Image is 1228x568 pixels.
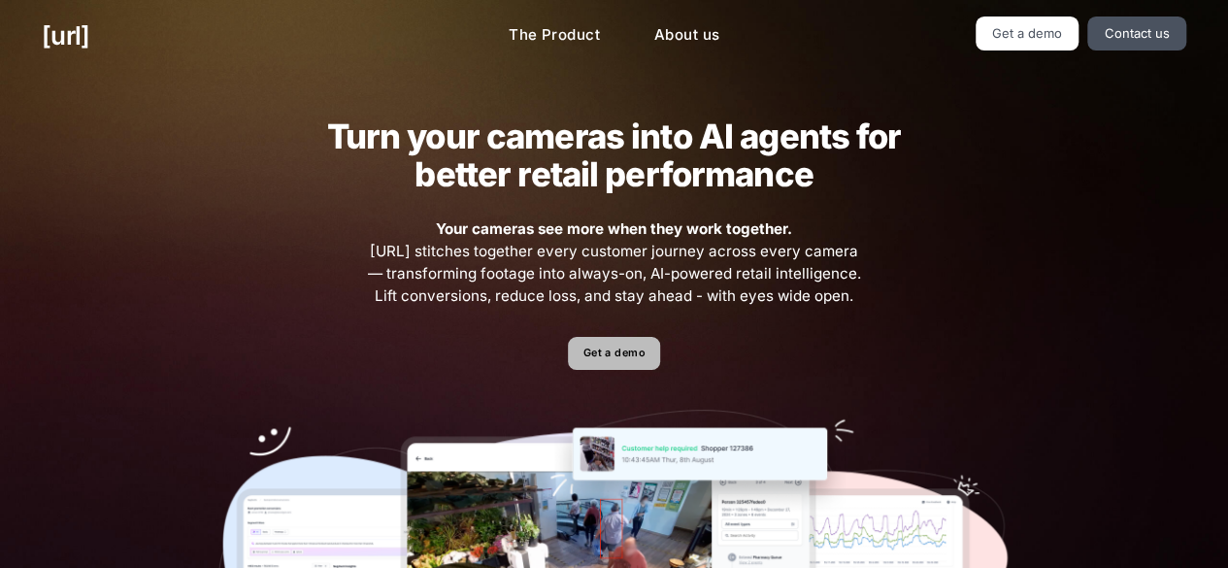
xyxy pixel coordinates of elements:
span: [URL] stitches together every customer journey across every camera — transforming footage into al... [365,218,864,307]
a: The Product [493,17,615,54]
a: About us [639,17,735,54]
strong: Your cameras see more when they work together. [436,219,792,238]
h2: Turn your cameras into AI agents for better retail performance [296,117,931,193]
a: Get a demo [568,337,660,371]
a: [URL] [42,17,89,54]
a: Contact us [1087,17,1186,50]
a: Get a demo [976,17,1079,50]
